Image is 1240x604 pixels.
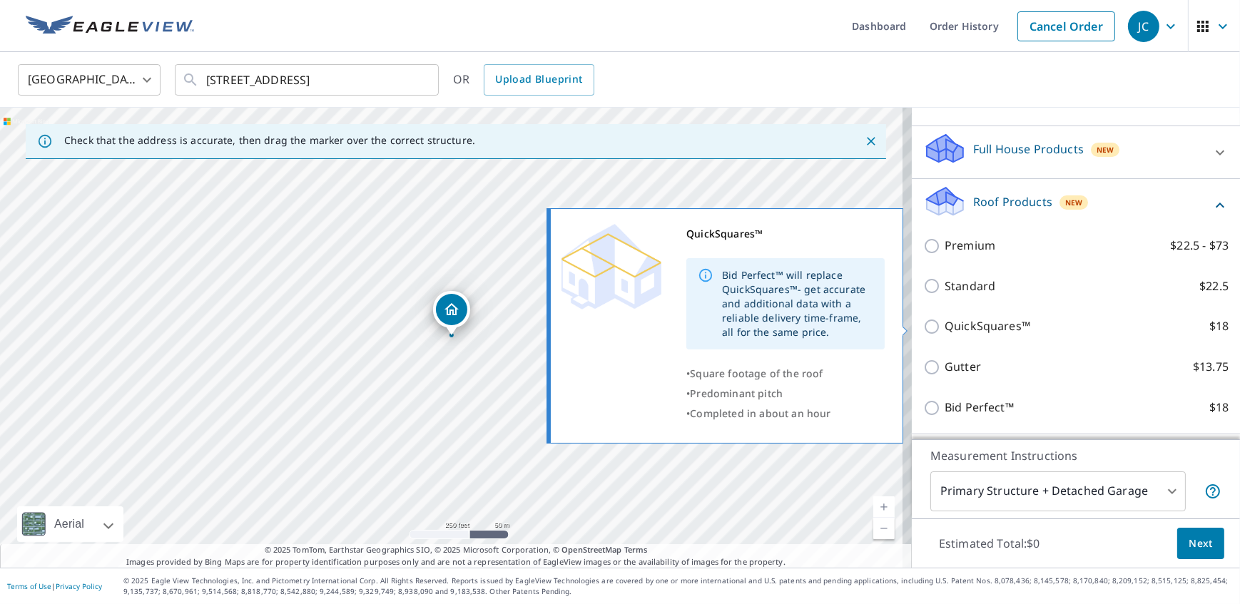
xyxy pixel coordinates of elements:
[495,71,582,88] span: Upload Blueprint
[690,387,783,400] span: Predominant pitch
[945,277,995,295] p: Standard
[50,506,88,542] div: Aerial
[862,132,880,150] button: Close
[265,544,648,556] span: © 2025 TomTom, Earthstar Geographics SIO, © 2025 Microsoft Corporation, ©
[7,582,102,590] p: |
[17,506,123,542] div: Aerial
[1170,237,1229,255] p: $22.5 - $73
[686,224,885,244] div: QuickSquares™
[18,60,161,100] div: [GEOGRAPHIC_DATA]
[686,364,885,384] div: •
[873,518,895,539] a: Current Level 17, Zoom Out
[1128,11,1159,42] div: JC
[1199,277,1229,295] p: $22.5
[64,134,475,147] p: Check that the address is accurate, then drag the marker over the correct structure.
[56,581,102,591] a: Privacy Policy
[1204,483,1221,500] span: Your report will include the primary structure and a detached garage if one exists.
[945,399,1014,416] p: Bid Perfect™
[1097,144,1114,155] span: New
[123,575,1233,597] p: © 2025 Eagle View Technologies, Inc. and Pictometry International Corp. All Rights Reserved. Repo...
[973,140,1084,158] p: Full House Products
[923,132,1229,173] div: Full House ProductsNew
[930,447,1221,464] p: Measurement Instructions
[1065,197,1083,208] span: New
[433,291,470,335] div: Dropped pin, building 1, Residential property, 1266 N Pearl St Denver, CO 80203
[7,581,51,591] a: Terms of Use
[561,224,661,309] img: Premium
[690,367,823,380] span: Square footage of the roof
[722,262,873,345] div: Bid Perfect™ will replace QuickSquares™- get accurate and additional data with a reliable deliver...
[561,544,621,555] a: OpenStreetMap
[624,544,648,555] a: Terms
[873,496,895,518] a: Current Level 17, Zoom In
[945,358,981,376] p: Gutter
[690,406,830,420] span: Completed in about an hour
[686,404,885,424] div: •
[453,64,594,96] div: OR
[928,528,1052,559] p: Estimated Total: $0
[923,185,1229,225] div: Roof ProductsNew
[930,471,1186,511] div: Primary Structure + Detached Garage
[945,317,1030,335] p: QuickSquares™
[484,64,594,96] a: Upload Blueprint
[26,16,194,37] img: EV Logo
[1189,535,1213,553] span: Next
[206,60,410,100] input: Search by address or latitude-longitude
[686,384,885,404] div: •
[1193,358,1229,376] p: $13.75
[1209,399,1229,416] p: $18
[1017,11,1115,41] a: Cancel Order
[1209,317,1229,335] p: $18
[945,237,995,255] p: Premium
[1177,528,1224,560] button: Next
[973,193,1052,210] p: Roof Products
